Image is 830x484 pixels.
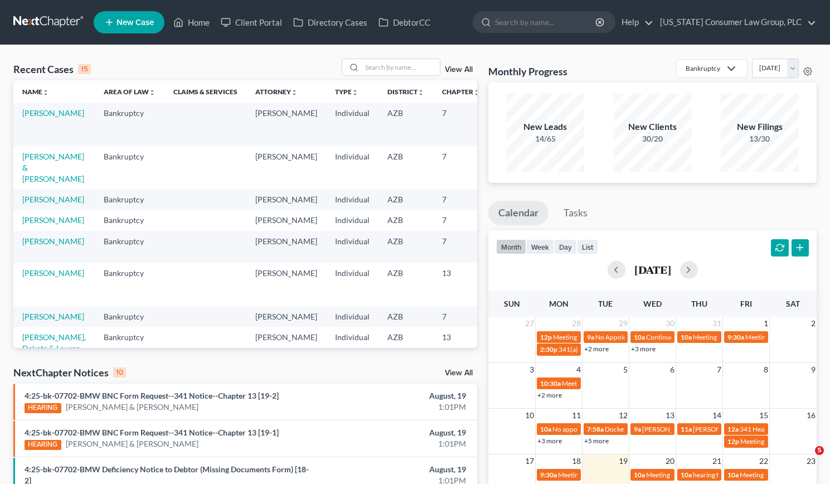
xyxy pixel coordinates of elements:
td: AZB [378,263,433,306]
span: 27 [524,317,535,330]
span: 2:30p [540,345,557,354]
td: [PERSON_NAME] [246,146,326,189]
td: Bankruptcy [95,327,164,359]
button: month [496,239,526,254]
span: 4 [575,363,582,376]
span: Fri [740,299,752,308]
td: 7 [433,210,489,231]
a: Attorneyunfold_more [255,88,298,96]
a: Typeunfold_more [335,88,358,96]
span: 1 [763,317,769,330]
span: Meeting of Creditors for [PERSON_NAME] [562,379,686,388]
span: No Appointments [595,333,647,341]
div: New Clients [614,120,692,133]
a: Client Portal [215,12,288,32]
a: [US_STATE] Consumer Law Group, PLC [654,12,816,32]
span: Meeting of Creditors for [PERSON_NAME] & [PERSON_NAME] [646,471,829,479]
span: 10:30a [540,379,561,388]
span: 9 [810,363,817,376]
span: New Case [117,18,154,27]
a: [PERSON_NAME] [22,268,84,278]
td: Individual [326,263,378,306]
span: 21 [711,454,722,468]
td: AZB [378,103,433,146]
td: Individual [326,306,378,327]
i: unfold_more [149,89,156,96]
span: 9:30a [540,471,557,479]
td: AZB [378,189,433,210]
a: [PERSON_NAME] [22,108,84,118]
span: 12 [618,409,629,422]
h2: [DATE] [634,264,671,275]
span: 14 [711,409,722,422]
td: AZB [378,327,433,359]
i: unfold_more [473,89,480,96]
td: Individual [326,146,378,189]
div: Bankruptcy [686,64,720,73]
span: 13 [664,409,676,422]
td: Individual [326,231,378,263]
a: Home [168,12,215,32]
div: 1:01PM [326,438,466,449]
td: 7 [433,103,489,146]
input: Search by name... [495,12,597,32]
a: 4:25-bk-07702-BMW BNC Form Request--341 Notice--Chapter 13 [19-1] [25,428,279,437]
a: Directory Cases [288,12,373,32]
span: 341(a) meeting for [PERSON_NAME] & [PERSON_NAME] [559,345,725,354]
span: 22 [758,454,769,468]
span: 17 [524,454,535,468]
iframe: Intercom live chat [792,446,819,473]
span: 7 [716,363,722,376]
span: 8 [763,363,769,376]
span: 11a [681,425,692,433]
span: 15 [758,409,769,422]
span: hearing for [PERSON_NAME] [693,471,779,479]
span: 10a [681,333,692,341]
div: Recent Cases [13,62,91,76]
a: Area of Lawunfold_more [104,88,156,96]
span: 19 [618,454,629,468]
td: [PERSON_NAME] [246,327,326,359]
a: [PERSON_NAME] [22,215,84,225]
span: 5 [815,446,824,455]
span: 10a [634,333,645,341]
td: Bankruptcy [95,231,164,263]
span: 31 [711,317,722,330]
span: Tue [598,299,613,308]
span: 10a [540,425,551,433]
a: View All [445,66,473,74]
td: 13 [433,327,489,359]
a: [PERSON_NAME] & [PERSON_NAME] [66,401,198,413]
span: 10a [727,471,739,479]
td: Individual [326,189,378,210]
div: New Leads [506,120,584,133]
span: Meeting of Creditors for [PERSON_NAME] [693,333,817,341]
span: [PERSON_NAME] Trial [642,425,708,433]
span: Sun [504,299,520,308]
a: +5 more [584,437,609,445]
td: 7 [433,189,489,210]
button: day [554,239,577,254]
span: 9a [634,425,641,433]
span: No appointments [552,425,603,433]
span: 11 [571,409,582,422]
span: Thu [691,299,707,308]
td: Individual [326,103,378,146]
span: 10a [681,471,692,479]
td: AZB [378,306,433,327]
td: Bankruptcy [95,263,164,306]
td: Bankruptcy [95,210,164,231]
div: 30/20 [614,133,692,144]
span: Continued 341 Meeting of Creditors [646,333,751,341]
div: August, 19 [326,390,466,401]
div: 14/65 [506,133,584,144]
td: Bankruptcy [95,103,164,146]
td: AZB [378,231,433,263]
a: +3 more [631,345,656,353]
span: Mon [549,299,569,308]
span: 30 [664,317,676,330]
i: unfold_more [42,89,49,96]
span: 12p [540,333,552,341]
span: 16 [805,409,817,422]
span: 12p [727,437,739,446]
